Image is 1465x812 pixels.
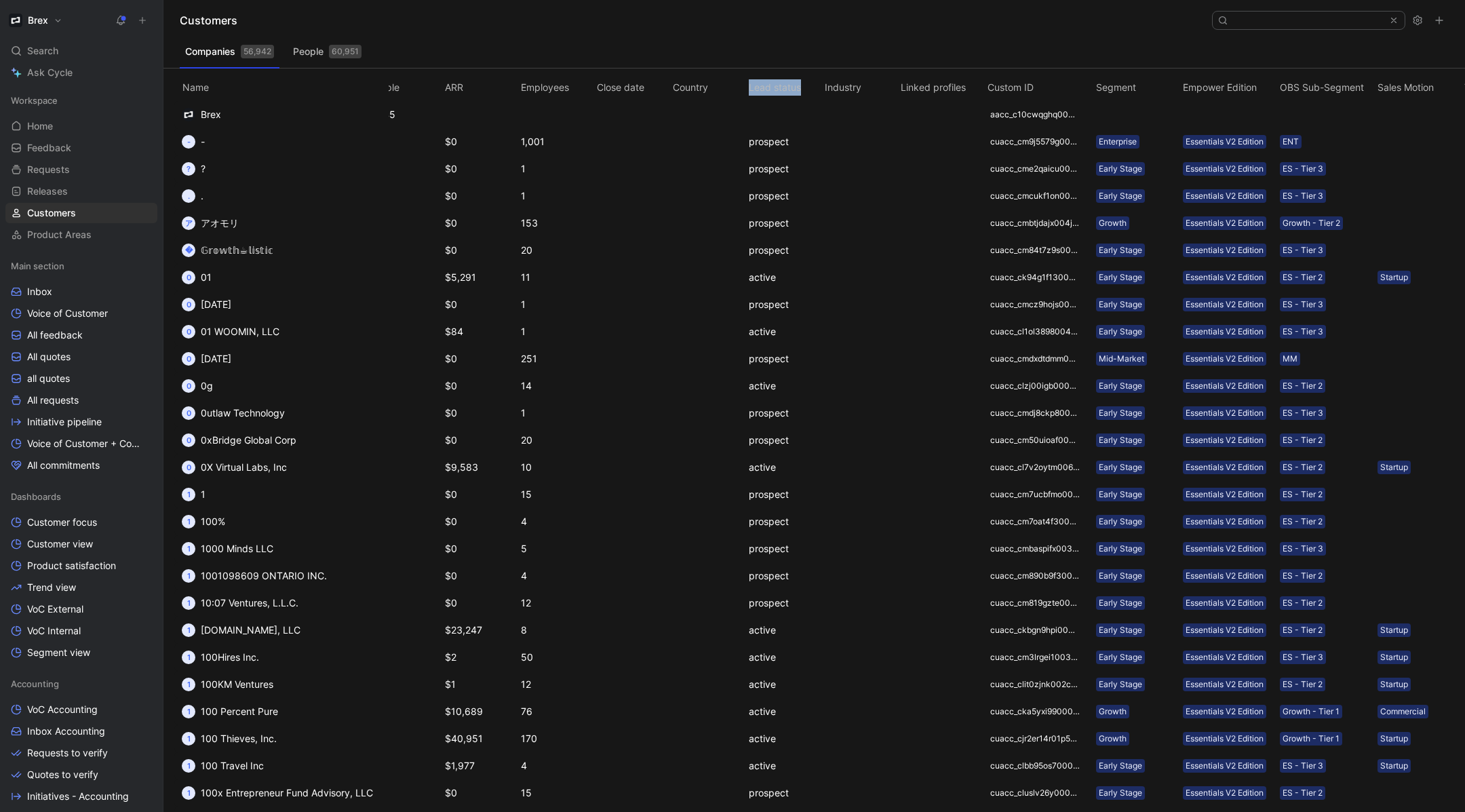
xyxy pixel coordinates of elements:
[746,400,822,427] td: prospect
[366,372,442,400] td: 1
[518,725,594,752] td: 170
[746,155,822,182] td: prospect
[990,135,1080,149] div: cuacc_cm9j5579g003q01njp0sfhvpj
[366,454,442,481] td: 1
[442,427,518,454] td: $0
[182,189,195,203] div: .
[746,264,822,291] td: active
[11,677,59,691] span: Accounting
[182,678,195,691] div: 1
[746,779,822,807] td: prospect
[201,380,213,391] span: 0g
[518,264,594,291] td: 11
[442,372,518,400] td: $0
[5,347,157,367] a: All quotes
[288,41,367,62] button: People
[5,556,157,576] a: Product satisfaction
[27,459,100,472] span: All commitments
[746,454,822,481] td: active
[746,698,822,725] td: active
[201,407,285,419] span: 0utlaw Technology
[366,535,442,562] td: 1
[5,11,66,30] button: BrexBrex
[990,298,1080,311] div: cuacc_cmcz9hojs00de01lno3zuk24m
[182,135,195,149] div: -
[366,427,442,454] td: 1
[746,617,822,644] td: active
[177,592,303,614] button: 110:07 Ventures, L.L.C.
[366,155,442,182] td: 1
[201,136,205,147] span: -
[442,535,518,562] td: $0
[177,267,216,288] button: 001
[182,515,195,528] div: 1
[1099,135,1137,149] div: Enterprise
[366,725,442,752] td: 1
[442,182,518,210] td: $0
[442,69,518,101] th: ARR
[518,644,594,671] td: 50
[746,69,822,101] th: Lead status
[27,624,81,638] span: VoC Internal
[1099,216,1127,230] div: Growth
[27,746,108,760] span: Requests to verify
[1283,162,1323,176] div: ES - Tier 3
[201,353,231,364] span: [DATE]
[201,678,273,690] span: 100KM Ventures
[11,490,61,503] span: Dashboards
[27,703,98,716] span: VoC Accounting
[5,642,157,663] a: Segment view
[182,298,195,311] div: 0
[177,538,278,560] button: 11000 Minds LLC
[1380,271,1408,284] div: Startup
[366,101,442,128] td: 3,245
[746,318,822,345] td: active
[201,760,264,771] span: 100 Travel Inc
[746,535,822,562] td: prospect
[182,569,195,583] div: 1
[366,400,442,427] td: 1
[442,481,518,508] td: $0
[5,412,157,432] a: Initiative pipeline
[5,512,157,533] a: Customer focus
[182,271,195,284] div: 0
[594,69,670,101] th: Close date
[5,256,157,276] div: Main section
[201,326,279,337] span: 01 WOOMIN, LLC
[177,158,210,180] button: ??
[1277,69,1375,101] th: OBS Sub-Segment
[442,237,518,264] td: $0
[177,294,236,315] button: 0[DATE]
[366,481,442,508] td: 1
[5,62,157,83] a: Ask Cycle
[1186,298,1264,311] div: Essentials V2 Edition
[177,701,283,722] button: 1100 Percent Pure
[27,119,53,133] span: Home
[518,155,594,182] td: 1
[518,508,594,535] td: 4
[1099,271,1142,284] div: Early Stage
[990,189,1080,203] div: cuacc_cmcukf1on003001qnrce5j7l9
[746,237,822,264] td: prospect
[366,698,442,725] td: 1
[177,646,264,668] button: 1100Hires Inc.
[177,457,292,478] button: 00X Virtual Labs, Inc
[442,155,518,182] td: $0
[177,782,378,804] button: 1100x Entrepreneur Fund Advisory, LLC
[746,644,822,671] td: active
[5,721,157,741] a: Inbox Accounting
[746,481,822,508] td: prospect
[182,325,195,339] div: 0
[518,589,594,617] td: 12
[1283,189,1323,203] div: ES - Tier 3
[366,128,442,155] td: 1
[366,617,442,644] td: 1
[27,516,97,529] span: Customer focus
[27,581,76,594] span: Trend view
[1375,69,1462,101] th: Sales Motion
[5,765,157,785] a: Quotes to verify
[182,596,195,610] div: 1
[27,393,79,407] span: All requests
[201,244,273,256] span: 𝔾𝕣𝕠𝕨𝕥𝕙☕︎𝕝𝕚𝕤𝕥𝕚𝕔
[366,210,442,237] td: 1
